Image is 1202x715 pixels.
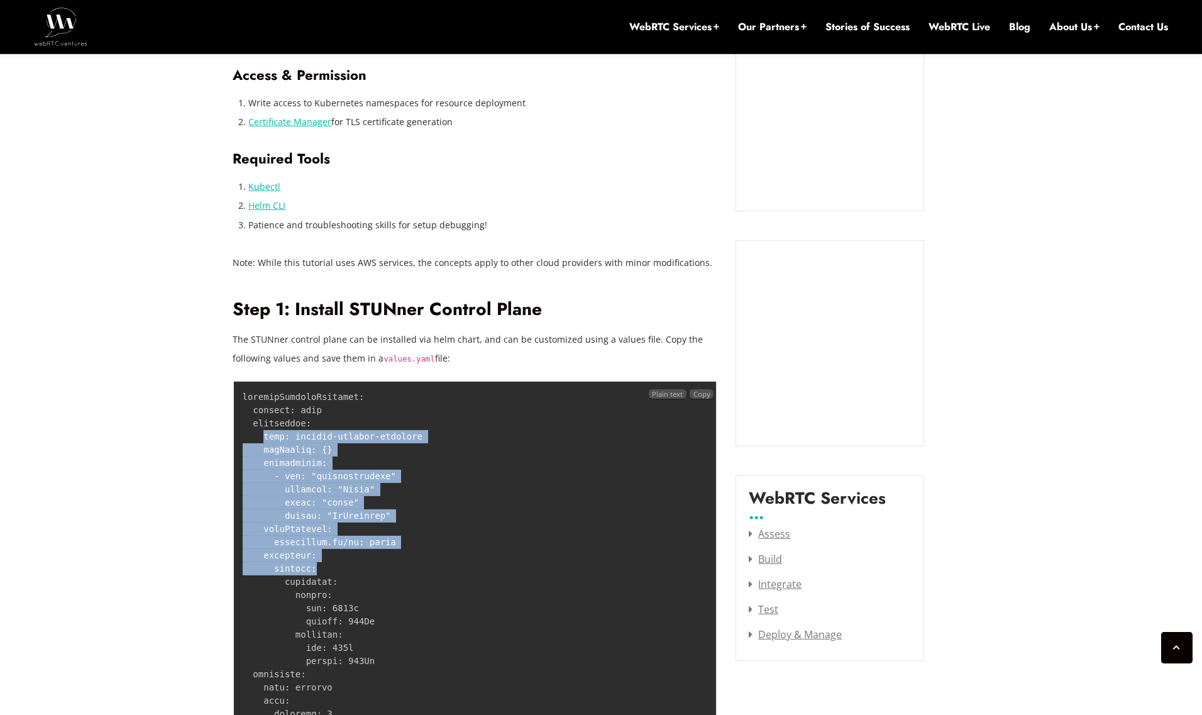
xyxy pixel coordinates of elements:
[749,24,911,198] iframe: Embedded CTA
[249,180,281,192] a: Kubectl
[233,253,717,272] p: Note: While this tutorial uses AWS services, the concepts apply to other cloud providers with min...
[34,8,87,45] img: WebRTC.ventures
[249,199,286,211] a: Helm CLI
[233,150,717,167] h3: Required Tools
[233,299,717,321] h2: Step 1: Install STUNner Control Plane
[233,67,717,84] h3: Access & Permission
[749,552,782,566] a: Build
[738,20,807,34] a: Our Partners
[749,577,802,591] a: Integrate
[249,113,717,131] li: for TLS certificate generation
[249,94,717,113] li: Write access to Kubernetes namespaces for resource deployment
[1118,20,1168,34] a: Contact Us
[1049,20,1100,34] a: About Us
[249,216,717,235] li: Patience and troubleshooting skills for setup debugging!
[693,389,710,399] span: Copy
[749,253,911,433] iframe: Embedded CTA
[929,20,990,34] a: WebRTC Live
[825,20,910,34] a: Stories of Success
[629,20,719,34] a: WebRTC Services
[749,489,886,518] label: WebRTC Services
[649,389,686,399] span: Plain text
[1009,20,1030,34] a: Blog
[233,330,717,368] p: The STUNner control plane can be installed via helm chart, and can be customized using a values f...
[249,116,332,128] a: Certificate Manager
[749,602,778,616] a: Test
[749,628,842,641] a: Deploy & Manage
[690,389,714,399] button: Copy
[384,355,435,363] code: values.yaml
[749,527,790,541] a: Assess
